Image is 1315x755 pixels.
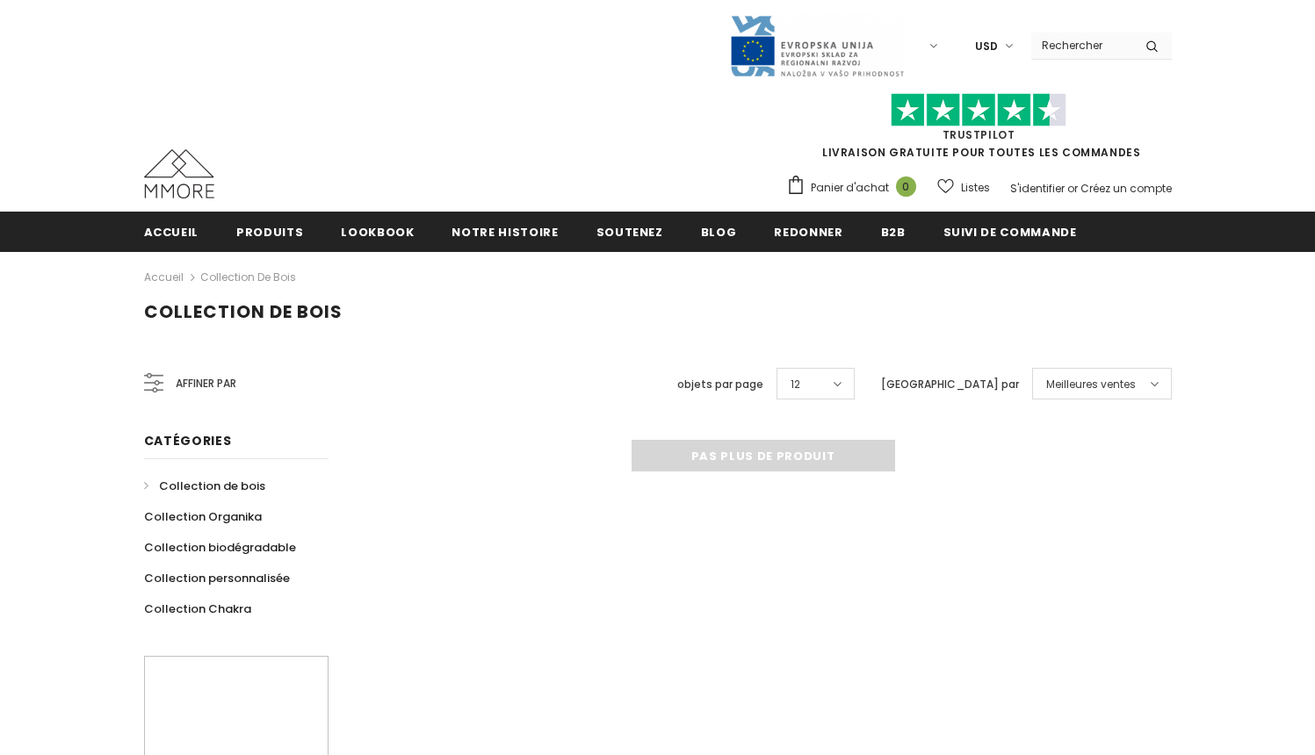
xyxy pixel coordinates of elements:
span: USD [975,38,998,55]
span: LIVRAISON GRATUITE POUR TOUTES LES COMMANDES [786,101,1172,160]
a: Suivi de commande [943,212,1077,251]
span: Collection Chakra [144,600,251,617]
span: Blog [701,224,737,241]
span: Collection de bois [159,478,265,494]
a: Blog [701,212,737,251]
span: Affiner par [176,374,236,393]
a: Collection Organika [144,501,262,532]
span: Collection de bois [144,299,343,324]
a: Collection de bois [144,471,265,501]
a: Collection personnalisée [144,563,290,593]
span: Produits [236,224,303,241]
span: Collection biodégradable [144,539,296,556]
a: Lookbook [341,212,414,251]
span: Lookbook [341,224,414,241]
a: Créez un compte [1080,181,1172,196]
label: objets par page [677,376,763,393]
span: Panier d'achat [811,179,889,197]
a: S'identifier [1010,181,1065,196]
a: B2B [881,212,906,251]
span: Collection Organika [144,508,262,525]
span: Notre histoire [452,224,558,241]
a: Collection de bois [200,270,296,284]
span: Suivi de commande [943,224,1077,241]
img: Cas MMORE [144,149,214,198]
input: Search Site [1031,32,1132,58]
a: TrustPilot [943,127,1015,142]
a: Notre histoire [452,212,558,251]
img: Javni Razpis [729,14,905,78]
a: Collection biodégradable [144,532,296,563]
span: B2B [881,224,906,241]
span: Redonner [774,224,842,241]
a: Produits [236,212,303,251]
span: 12 [791,376,800,393]
span: Accueil [144,224,199,241]
span: 0 [896,176,916,197]
span: Listes [961,179,990,197]
img: Faites confiance aux étoiles pilotes [891,93,1066,127]
span: Collection personnalisée [144,570,290,586]
a: soutenez [596,212,663,251]
a: Panier d'achat 0 [786,175,925,201]
a: Accueil [144,267,184,288]
span: soutenez [596,224,663,241]
span: Catégories [144,432,232,449]
span: Meilleures ventes [1046,376,1136,393]
a: Listes [937,172,990,203]
label: [GEOGRAPHIC_DATA] par [881,376,1019,393]
a: Collection Chakra [144,593,251,624]
a: Redonner [774,212,842,251]
a: Javni Razpis [729,38,905,53]
span: or [1067,181,1078,196]
a: Accueil [144,212,199,251]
